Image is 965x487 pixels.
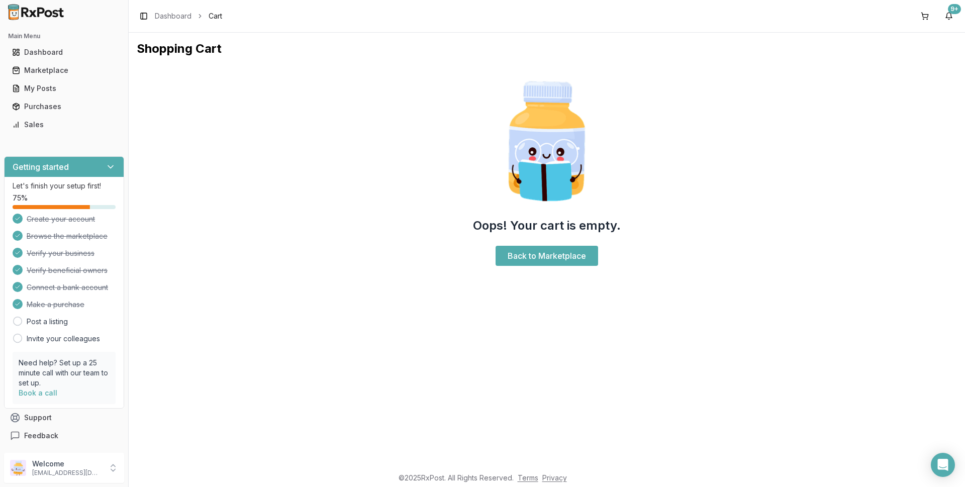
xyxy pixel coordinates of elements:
[27,282,108,293] span: Connect a bank account
[8,32,120,40] h2: Main Menu
[137,41,957,57] h1: Shopping Cart
[542,473,567,482] a: Privacy
[482,77,611,206] img: Smart Pill Bottle
[931,453,955,477] div: Open Intercom Messenger
[8,61,120,79] a: Marketplace
[27,317,68,327] a: Post a listing
[4,62,124,78] button: Marketplace
[209,11,222,21] span: Cart
[8,98,120,116] a: Purchases
[24,431,58,441] span: Feedback
[155,11,222,21] nav: breadcrumb
[13,161,69,173] h3: Getting started
[27,300,84,310] span: Make a purchase
[4,44,124,60] button: Dashboard
[4,99,124,115] button: Purchases
[13,193,28,203] span: 75 %
[4,4,68,20] img: RxPost Logo
[941,8,957,24] button: 9+
[19,388,57,397] a: Book a call
[32,469,102,477] p: [EMAIL_ADDRESS][DOMAIN_NAME]
[10,460,26,476] img: User avatar
[12,102,116,112] div: Purchases
[8,43,120,61] a: Dashboard
[4,117,124,133] button: Sales
[518,473,538,482] a: Terms
[948,4,961,14] div: 9+
[27,248,94,258] span: Verify your business
[496,246,598,266] a: Back to Marketplace
[12,120,116,130] div: Sales
[8,116,120,134] a: Sales
[32,459,102,469] p: Welcome
[4,427,124,445] button: Feedback
[155,11,191,21] a: Dashboard
[12,47,116,57] div: Dashboard
[4,80,124,96] button: My Posts
[8,79,120,98] a: My Posts
[13,181,116,191] p: Let's finish your setup first!
[27,214,95,224] span: Create your account
[473,218,621,234] h2: Oops! Your cart is empty.
[27,231,108,241] span: Browse the marketplace
[19,358,110,388] p: Need help? Set up a 25 minute call with our team to set up.
[4,409,124,427] button: Support
[12,65,116,75] div: Marketplace
[27,334,100,344] a: Invite your colleagues
[12,83,116,93] div: My Posts
[27,265,108,275] span: Verify beneficial owners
